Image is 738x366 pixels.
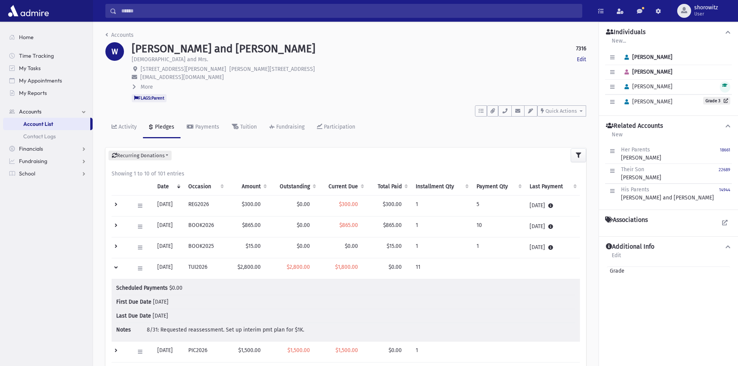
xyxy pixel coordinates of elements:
td: [DATE] [525,217,580,237]
small: 22689 [719,167,730,172]
a: My Appointments [3,74,93,87]
div: Fundraising [275,124,304,130]
td: 1 [411,237,472,258]
p: [DEMOGRAPHIC_DATA] and Mrs. [132,55,208,64]
th: Current Due: activate to sort column ascending [319,178,367,196]
nav: breadcrumb [105,31,134,42]
a: Account List [3,118,90,130]
a: New... [611,36,626,50]
td: [DATE] [153,196,184,217]
span: $15.00 [387,243,402,249]
span: $300.00 [383,201,402,208]
a: Activity [105,117,143,138]
small: 14944 [719,187,730,192]
a: Fundraising [3,155,93,167]
span: $865.00 [383,222,402,229]
span: Time Tracking [19,52,54,59]
a: School [3,167,93,180]
h4: Related Accounts [606,122,663,130]
div: W [105,42,124,61]
span: [DATE] [153,299,169,305]
div: Pledges [153,124,174,130]
td: BOOK2026 [184,217,227,237]
small: 18661 [720,148,730,153]
h4: Additional Info [606,243,654,251]
td: [DATE] [525,196,580,217]
a: Home [3,31,93,43]
td: PIC2026 [184,342,227,363]
td: TUI2026 [184,258,227,279]
td: BOOK2025 [184,237,227,258]
a: New [611,130,623,144]
button: Related Accounts [605,122,732,130]
div: [PERSON_NAME] and [PERSON_NAME] [621,186,714,202]
span: $0.00 [297,243,310,249]
span: [DATE] [153,313,168,319]
span: $300.00 [339,201,358,208]
span: $1,500.00 [287,347,310,354]
a: Pledges [143,117,181,138]
span: His Parents [621,186,649,193]
a: My Reports [3,87,93,99]
h1: [PERSON_NAME] and [PERSON_NAME] [132,42,315,55]
th: Payment Qty: activate to sort column ascending [472,178,525,196]
a: Accounts [105,32,134,38]
a: Participation [311,117,361,138]
span: More [141,84,153,90]
td: $300.00 [227,196,270,217]
a: Time Tracking [3,50,93,62]
span: [PERSON_NAME] [621,69,673,75]
span: My Reports [19,89,47,96]
div: Tuition [239,124,257,130]
th: Outstanding: activate to sort column ascending [270,178,319,196]
a: Tuition [225,117,263,138]
td: 5 [472,196,525,217]
td: $2,800.00 [227,258,270,279]
span: $0.00 [297,201,310,208]
span: Account List [23,120,53,127]
span: FLAGS:Parent [132,94,167,102]
button: More [132,83,154,91]
div: [PERSON_NAME] [621,146,661,162]
a: 18661 [720,146,730,162]
th: Occasion : activate to sort column ascending [184,178,227,196]
span: Their Son [621,166,644,173]
h4: Associations [605,216,648,224]
a: Contact Logs [3,130,93,143]
div: Payments [194,124,219,130]
td: 10 [472,217,525,237]
td: $15.00 [227,237,270,258]
img: AdmirePro [6,3,51,19]
button: Individuals [605,28,732,36]
span: Grade [607,267,624,275]
div: Participation [322,124,355,130]
span: Fundraising [19,158,47,165]
a: 22689 [719,165,730,182]
td: 1 [411,196,472,217]
span: 8/31: Requested reassessment. Set up interim pmt plan for $1K. [147,326,304,333]
span: shorowitz [694,5,718,11]
span: Notes [116,326,145,334]
a: Grade 3 [703,97,730,105]
a: 14944 [719,186,730,202]
span: [EMAIL_ADDRESS][DOMAIN_NAME] [140,74,224,81]
td: [DATE] [153,342,184,363]
td: [DATE] [153,217,184,237]
div: Showing 1 to 10 of 101 entries [112,170,580,178]
span: School [19,170,35,177]
a: Edit [611,251,621,265]
th: Installment Qty: activate to sort column ascending [411,178,472,196]
a: Financials [3,143,93,155]
span: [PERSON_NAME][STREET_ADDRESS] [229,66,315,72]
span: $865.00 [339,222,358,229]
td: 11 [411,258,472,279]
td: 1 [472,237,525,258]
span: [PERSON_NAME] [621,83,673,90]
td: REG2026 [184,196,227,217]
td: [DATE] [153,237,184,258]
div: [PERSON_NAME] [621,165,661,182]
span: [STREET_ADDRESS][PERSON_NAME] [141,66,226,72]
a: Payments [181,117,225,138]
span: Financials [19,145,43,152]
span: Accounts [19,108,41,115]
